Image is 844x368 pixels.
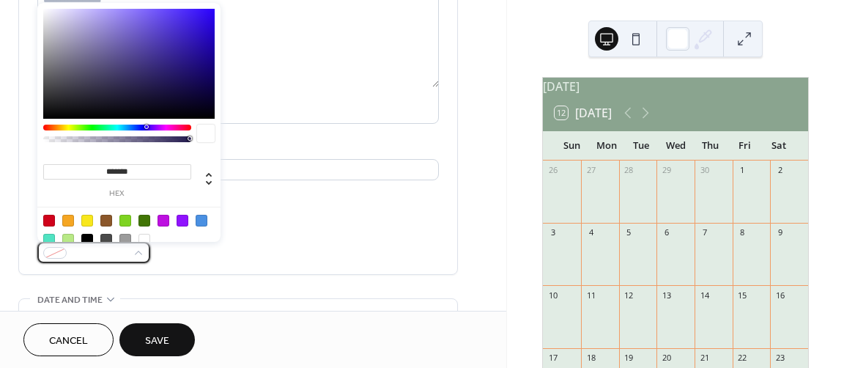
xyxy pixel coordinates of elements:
[43,215,55,227] div: #D0021B
[81,234,93,246] div: #000000
[737,227,748,238] div: 8
[661,227,672,238] div: 6
[737,290,748,301] div: 15
[623,227,634,238] div: 5
[37,292,103,308] span: Date and time
[119,215,131,227] div: #7ED321
[585,227,596,238] div: 4
[623,353,634,364] div: 19
[100,234,112,246] div: #4A4A4A
[699,353,710,364] div: 21
[62,215,74,227] div: #F5A623
[547,353,558,364] div: 17
[623,290,634,301] div: 12
[62,234,74,246] div: #B8E986
[774,227,785,238] div: 9
[138,215,150,227] div: #417505
[119,323,195,356] button: Save
[43,190,191,198] label: hex
[728,131,762,161] div: Fri
[589,131,623,161] div: Mon
[100,215,112,227] div: #8B572A
[774,165,785,176] div: 2
[119,234,131,246] div: #9B9B9B
[177,215,188,227] div: #9013FE
[693,131,728,161] div: Thu
[699,227,710,238] div: 7
[547,290,558,301] div: 10
[774,290,785,301] div: 16
[585,165,596,176] div: 27
[23,323,114,356] button: Cancel
[659,131,693,161] div: Wed
[158,215,169,227] div: #BD10E0
[543,78,808,95] div: [DATE]
[43,234,55,246] div: #50E3C2
[37,141,436,157] div: Location
[549,103,617,123] button: 12[DATE]
[555,131,589,161] div: Sun
[699,165,710,176] div: 30
[49,334,88,349] span: Cancel
[661,290,672,301] div: 13
[737,353,748,364] div: 22
[585,353,596,364] div: 18
[661,165,672,176] div: 29
[547,165,558,176] div: 26
[138,234,150,246] div: #FFFFFF
[762,131,796,161] div: Sat
[196,215,207,227] div: #4A90E2
[145,334,169,349] span: Save
[661,353,672,364] div: 20
[81,215,93,227] div: #F8E71C
[623,165,634,176] div: 28
[623,131,658,161] div: Tue
[737,165,748,176] div: 1
[774,353,785,364] div: 23
[585,290,596,301] div: 11
[547,227,558,238] div: 3
[699,290,710,301] div: 14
